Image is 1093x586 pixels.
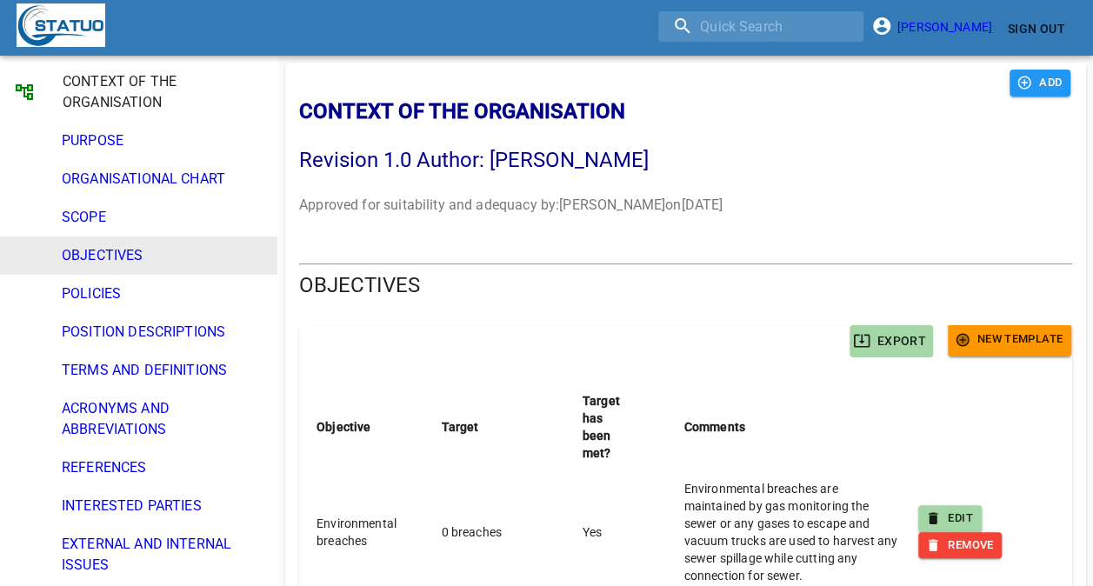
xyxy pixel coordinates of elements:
th: Target has been met? [565,375,667,479]
span: Sign Out [1008,18,1065,40]
span: ADD [1018,73,1062,93]
a: [PERSON_NAME] [876,20,1001,34]
span: Environmental breaches are maintained by gas monitoring the sewer or any gases to escape and vacu... [684,482,898,583]
th: Objective [299,375,423,479]
span: Environmental breaches [317,516,397,548]
th: Comments [667,375,918,479]
p: Revision 1.0 Author: [PERSON_NAME] [299,146,1010,174]
input: search [658,11,863,42]
button: Sign Out [1001,13,1072,45]
span: ACRONYMS AND ABBREVIATIONS [62,398,263,440]
span: EXTERNAL AND INTERNAL ISSUES [62,534,263,576]
p: Approved for suitability and adequacy by: [PERSON_NAME] on [DATE] [299,195,1010,216]
button: EXPORT [850,325,933,357]
span: CONTEXT OF THE ORGANISATION [63,71,243,113]
span: POSITION DESCRIPTIONS [62,322,263,343]
span: INTERESTED PARTIES [62,496,263,516]
button: REMOVE [918,532,1002,559]
button: ADD [1010,70,1070,97]
span: 0 breaches [441,525,502,539]
button: New Template [948,323,1071,356]
img: Statuo [17,3,105,47]
span: TERMS AND DEFINITIONS [62,360,263,381]
span: EDIT [927,509,973,529]
span: REMOVE [927,536,993,556]
span: New Template [956,330,1063,350]
h2: OBJECTIVES [299,271,1072,299]
span: OBJECTIVES [62,245,263,266]
button: EDIT [918,505,982,532]
span: Yes [583,525,602,539]
span: ORGANISATIONAL CHART [62,169,263,190]
span: SCOPE [62,207,263,228]
span: REFERENCES [62,457,263,478]
span: EXPORT [856,330,926,352]
span: POLICIES [62,283,263,304]
span: PURPOSE [62,130,263,151]
b: CONTEXT OF THE ORGANISATION [299,99,625,123]
th: Target [423,375,564,479]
